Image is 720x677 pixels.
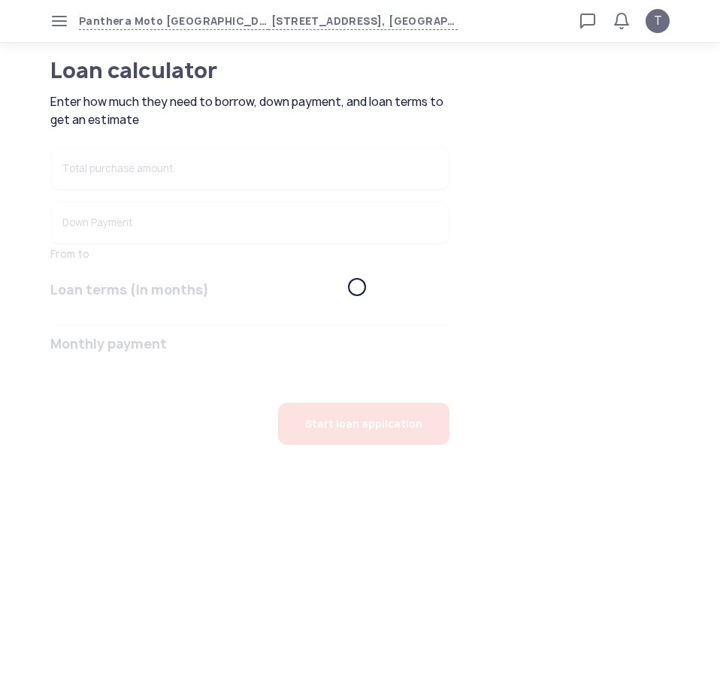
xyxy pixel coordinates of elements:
span: T [654,12,662,30]
h1: Loan calculator [50,60,399,81]
span: Enter how much they need to borrow, down payment, and loan terms to get an estimate [50,93,453,129]
button: T [646,9,670,33]
button: Panthera Moto [GEOGRAPHIC_DATA][STREET_ADDRESS], [GEOGRAPHIC_DATA] ([GEOGRAPHIC_DATA]), [GEOGRAPH... [79,13,458,30]
span: [STREET_ADDRESS], [GEOGRAPHIC_DATA] ([GEOGRAPHIC_DATA]), [GEOGRAPHIC_DATA], [GEOGRAPHIC_DATA] [268,13,458,30]
span: Panthera Moto [GEOGRAPHIC_DATA] [79,13,268,30]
